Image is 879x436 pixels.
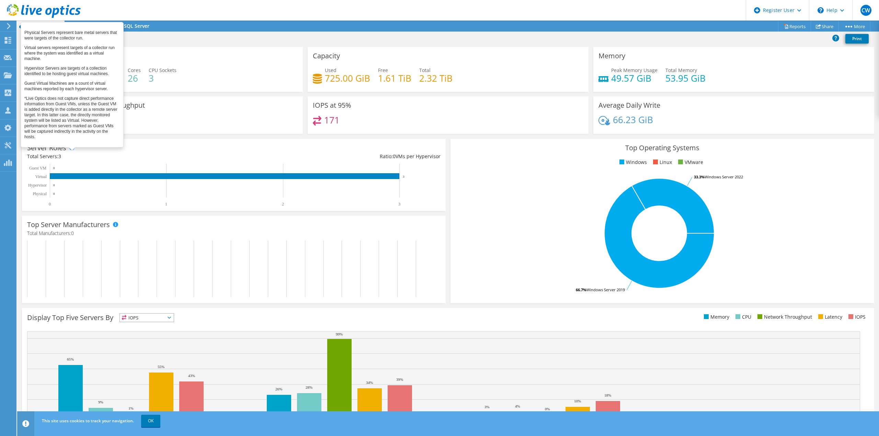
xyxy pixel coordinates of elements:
text: 3 [403,175,404,178]
text: 2 [282,202,284,207]
text: 39% [396,377,403,381]
a: More [838,21,870,32]
text: 55% [158,365,164,369]
svg: \n [818,7,824,13]
a: Print [845,34,869,44]
span: 0 [71,230,74,236]
tspan: 33.3% [694,174,705,179]
li: CPU [734,313,751,321]
text: 43% [188,374,195,378]
text: 1% [128,406,134,410]
h4: 3 [149,74,176,82]
h3: Server Roles [27,144,66,152]
a: Reports [778,21,811,32]
h3: IOPS at 95% [313,102,351,109]
h3: Top Operating Systems [456,144,869,152]
span: CPU Sockets [149,67,176,73]
div: Ratio: VMs per Hypervisor [234,153,441,160]
h1: SCI-KINETIC [22,35,71,43]
span: CW [860,5,871,16]
tspan: Windows Server 2022 [705,174,743,179]
span: Net CPU [77,67,96,73]
span: Total [419,67,431,73]
tspan: Windows Server 2019 [586,287,625,292]
h4: 2.32 TiB [419,74,453,82]
h4: 26 [128,74,141,82]
h4: 59.80 GHz [77,74,120,82]
span: Cores [128,67,141,73]
text: 0 [53,184,55,187]
h3: Top Server Manufacturers [27,221,110,228]
span: 0 [393,153,396,160]
text: 28% [306,385,312,389]
text: 18% [604,393,611,397]
span: SQL Server [124,23,149,29]
span: Peak Memory Usage [611,67,658,73]
text: 0 [53,192,55,196]
text: 10% [574,399,581,403]
li: IOPS [847,313,866,321]
text: 1 [165,202,167,207]
h4: 53.95 GiB [665,74,706,82]
text: 26% [275,387,282,391]
span: Used [325,67,336,73]
li: Memory [702,313,729,321]
text: 65% [67,357,74,361]
h3: CPU [27,52,41,60]
span: Performance [77,23,107,29]
text: Physical [33,191,47,196]
li: Network Throughput [756,313,812,321]
tspan: 66.7% [576,287,586,292]
span: IOPS [120,314,174,322]
h4: 905.82 megabits/s [40,116,116,123]
span: Peak CPU [39,67,61,73]
h4: 49.57 GiB [611,74,658,82]
text: 3% [484,405,490,409]
text: Virtual [35,174,47,179]
span: Free [378,67,388,73]
span: This site uses cookies to track your navigation. [42,418,134,424]
h4: 66.23 GiB [613,116,653,123]
span: Environment [29,23,59,29]
text: 0% [545,407,550,411]
text: Guest VM [29,166,46,170]
li: Latency [817,313,842,321]
h4: 171 [324,116,340,124]
li: Linux [651,158,672,166]
span: 3 [58,153,61,160]
text: 3 [398,202,400,207]
text: Hypervisor [28,183,47,188]
h4: 725.00 GiB [325,74,370,82]
h4: 1.61 TiB [378,74,411,82]
text: 4% [515,404,520,408]
div: Total Servers: [27,153,234,160]
h3: Memory [598,52,625,60]
span: Total Memory [665,67,697,73]
text: 99% [336,332,343,336]
a: OK [141,415,160,427]
li: Windows [618,158,647,166]
text: 9% [98,400,103,404]
text: 34% [366,380,373,385]
h3: Peak Aggregate Network Throughput [27,102,145,109]
text: 0 [49,202,51,207]
h4: 21 GHz [39,74,69,82]
a: Share [811,21,839,32]
text: 0 [53,166,55,170]
li: VMware [676,158,703,166]
h3: Average Daily Write [598,102,660,109]
h4: Total Manufacturers: [27,229,441,237]
h3: Capacity [313,52,340,60]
